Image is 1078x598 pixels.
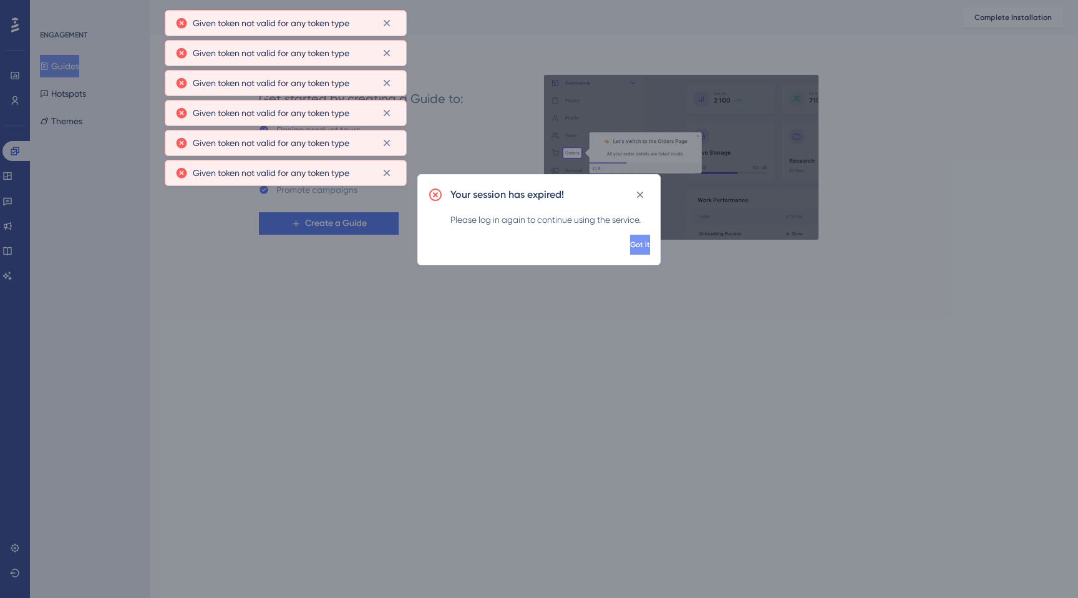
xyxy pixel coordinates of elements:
[193,16,349,31] span: Given token not valid for any token type
[630,240,650,250] span: Got it
[193,135,349,150] span: Given token not valid for any token type
[450,212,650,227] div: Please log in again to continue using the service.
[193,105,349,120] span: Given token not valid for any token type
[450,187,564,202] h2: Your session has expired!
[193,165,349,180] span: Given token not valid for any token type
[193,76,349,91] span: Given token not valid for any token type
[193,46,349,61] span: Given token not valid for any token type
